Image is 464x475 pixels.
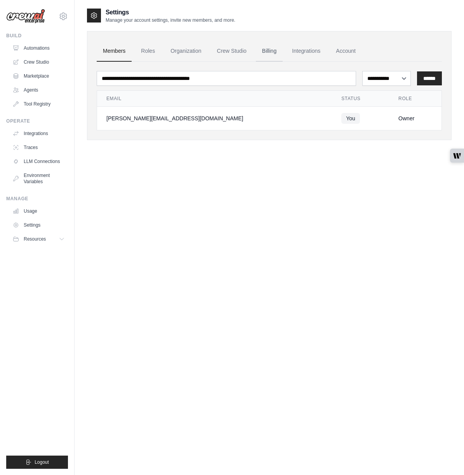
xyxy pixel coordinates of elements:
[6,196,68,202] div: Manage
[9,98,68,110] a: Tool Registry
[135,41,161,62] a: Roles
[332,91,389,107] th: Status
[97,41,132,62] a: Members
[9,155,68,168] a: LLM Connections
[9,141,68,154] a: Traces
[286,41,327,62] a: Integrations
[256,41,283,62] a: Billing
[9,127,68,140] a: Integrations
[9,219,68,231] a: Settings
[106,114,323,122] div: [PERSON_NAME][EMAIL_ADDRESS][DOMAIN_NAME]
[9,205,68,217] a: Usage
[9,169,68,188] a: Environment Variables
[389,91,441,107] th: Role
[97,91,332,107] th: Email
[330,41,362,62] a: Account
[9,233,68,245] button: Resources
[6,118,68,124] div: Operate
[211,41,253,62] a: Crew Studio
[6,9,45,24] img: Logo
[9,56,68,68] a: Crew Studio
[6,33,68,39] div: Build
[9,70,68,82] a: Marketplace
[164,41,207,62] a: Organization
[35,459,49,465] span: Logout
[24,236,46,242] span: Resources
[9,42,68,54] a: Automations
[106,8,235,17] h2: Settings
[106,17,235,23] p: Manage your account settings, invite new members, and more.
[341,113,360,124] span: You
[398,114,432,122] div: Owner
[6,456,68,469] button: Logout
[9,84,68,96] a: Agents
